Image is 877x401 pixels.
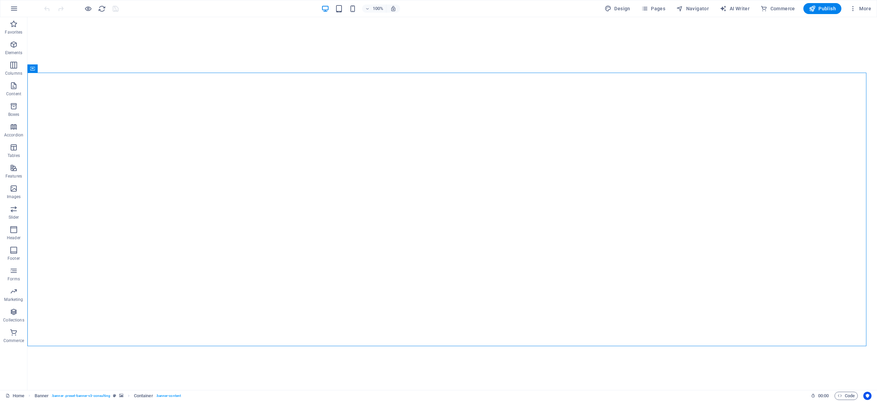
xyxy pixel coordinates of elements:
[8,256,20,261] p: Footer
[8,153,20,158] p: Tables
[850,5,871,12] span: More
[605,5,630,12] span: Design
[5,29,22,35] p: Favorites
[98,5,106,13] i: Reload page
[7,235,21,241] p: Header
[390,5,396,12] i: On resize automatically adjust zoom level to fit chosen device.
[717,3,752,14] button: AI Writer
[119,394,123,398] i: This element contains a background
[3,317,24,323] p: Collections
[8,276,20,282] p: Forms
[134,392,153,400] span: Click to select. Double-click to edit
[5,71,22,76] p: Columns
[35,392,181,400] nav: breadcrumb
[720,5,750,12] span: AI Writer
[838,392,855,400] span: Code
[8,112,20,117] p: Boxes
[761,5,795,12] span: Commerce
[4,297,23,302] p: Marketing
[809,5,836,12] span: Publish
[156,392,181,400] span: . banner-content
[35,392,49,400] span: Click to select. Double-click to edit
[641,5,665,12] span: Pages
[847,3,874,14] button: More
[602,3,633,14] button: Design
[823,393,824,398] span: :
[362,4,386,13] button: 100%
[98,4,106,13] button: reload
[3,338,24,343] p: Commerce
[6,91,21,97] p: Content
[602,3,633,14] div: Design (Ctrl+Alt+Y)
[372,4,383,13] h6: 100%
[84,4,92,13] button: Click here to leave preview mode and continue editing
[803,3,841,14] button: Publish
[4,132,23,138] p: Accordion
[51,392,110,400] span: . banner .preset-banner-v3-consulting
[863,392,872,400] button: Usercentrics
[9,215,19,220] p: Slider
[835,392,858,400] button: Code
[758,3,798,14] button: Commerce
[639,3,668,14] button: Pages
[5,50,23,56] p: Elements
[5,173,22,179] p: Features
[674,3,712,14] button: Navigator
[113,394,116,398] i: This element is a customizable preset
[7,194,21,199] p: Images
[5,392,24,400] a: Click to cancel selection. Double-click to open Pages
[676,5,709,12] span: Navigator
[818,392,829,400] span: 00 00
[811,392,829,400] h6: Session time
